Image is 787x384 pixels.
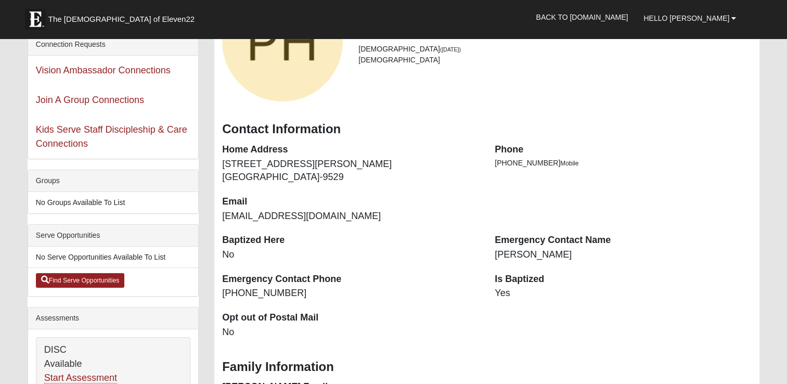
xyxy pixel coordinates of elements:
[28,247,198,268] li: No Serve Opportunities Available To List
[222,287,479,300] dd: [PHONE_NUMBER]
[222,273,479,286] dt: Emergency Contact Phone
[28,225,198,247] div: Serve Opportunities
[222,158,479,184] dd: [STREET_ADDRESS][PERSON_NAME] [GEOGRAPHIC_DATA]-9529
[495,273,752,286] dt: Is Baptized
[495,143,752,157] dt: Phone
[222,122,752,137] h3: Contact Information
[25,9,46,30] img: Eleven22 logo
[528,4,636,30] a: Back to [DOMAIN_NAME]
[222,326,479,339] dd: No
[28,34,198,56] div: Connection Requests
[222,143,479,157] dt: Home Address
[560,160,578,167] span: Mobile
[36,273,125,288] a: Find Serve Opportunities
[495,158,752,169] li: [PHONE_NUMBER]
[20,4,228,30] a: The [DEMOGRAPHIC_DATA] of Eleven22
[28,170,198,192] div: Groups
[643,14,729,22] span: Hello [PERSON_NAME]
[222,234,479,247] dt: Baptized Here
[636,5,744,31] a: Hello [PERSON_NAME]
[36,95,144,105] a: Join A Group Connections
[44,373,117,383] a: Start Assessment
[495,287,752,300] dd: Yes
[222,248,479,262] dd: No
[36,65,171,75] a: Vision Ambassador Connections
[495,234,752,247] dt: Emergency Contact Name
[222,311,479,325] dt: Opt out of Postal Mail
[358,44,752,55] li: [DEMOGRAPHIC_DATA]
[28,308,198,329] div: Assessments
[28,192,198,213] li: No Groups Available To List
[222,210,479,223] dd: [EMAIL_ADDRESS][DOMAIN_NAME]
[48,14,195,24] span: The [DEMOGRAPHIC_DATA] of Eleven22
[440,46,461,53] small: ([DATE])
[222,195,479,209] dt: Email
[495,248,752,262] dd: [PERSON_NAME]
[222,360,752,375] h3: Family Information
[36,124,187,149] a: Kids Serve Staff Discipleship & Care Connections
[358,55,752,66] li: [DEMOGRAPHIC_DATA]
